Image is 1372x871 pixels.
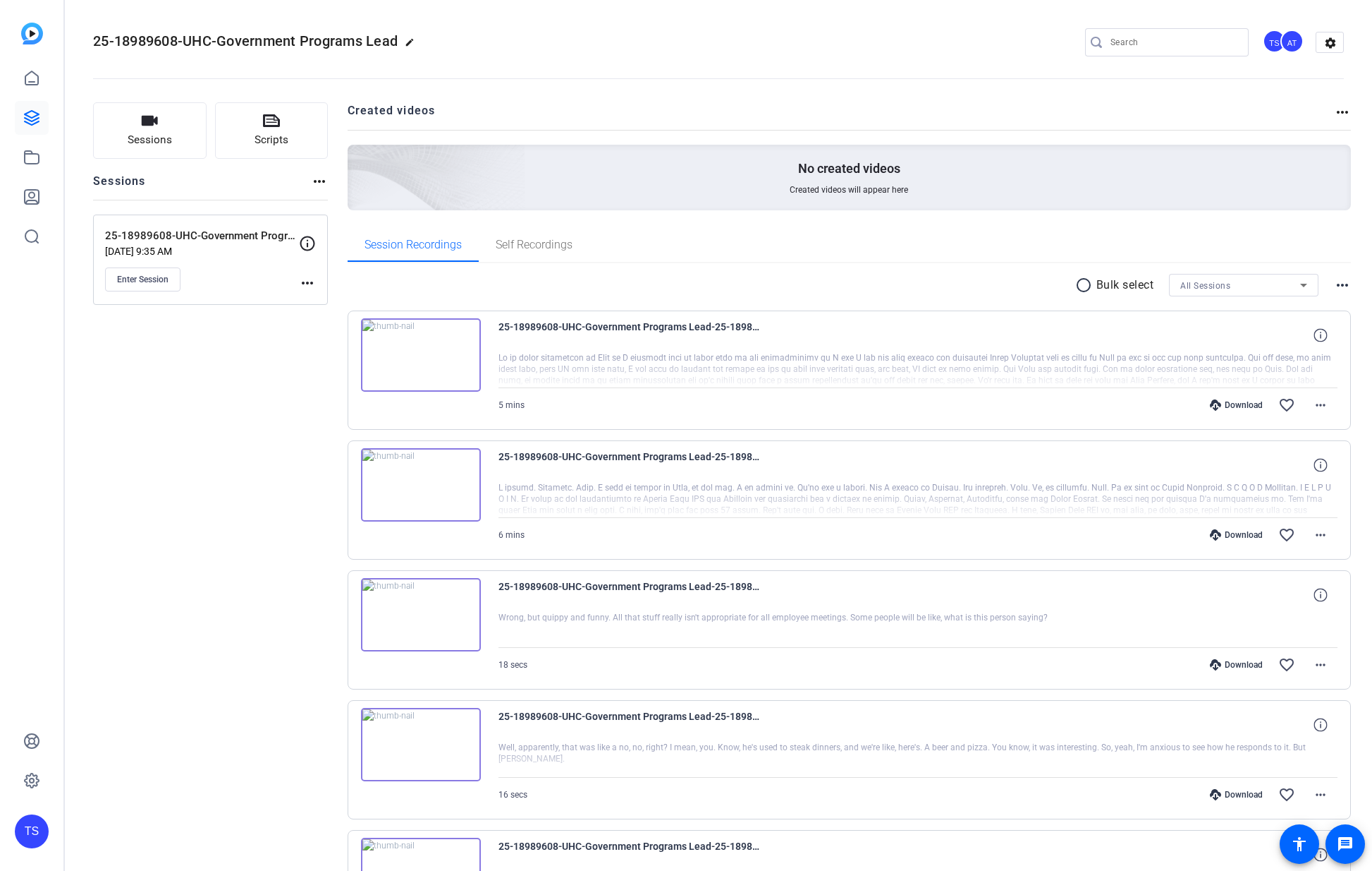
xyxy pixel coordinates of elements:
span: Self Recordings [496,239,572,251]
p: [DATE] 9:35 AM [105,246,299,257]
span: All Sessions [1180,281,1230,291]
div: Download [1203,659,1270,671]
span: 25-18989608-UHC-Government Programs Lead [93,32,398,49]
span: 5 mins [498,400,525,410]
span: 25-18989608-UHC-Government Programs Lead-25-18989608-UHC-Government Programs Leaders AEM-[PERSON_... [498,578,759,612]
p: 25-18989608-UHC-Government Programs Leaders AEM [105,228,299,244]
mat-icon: favorite_border [1278,656,1295,673]
div: Download [1203,400,1270,411]
p: Bulk select [1096,277,1154,294]
span: Session Recordings [365,239,462,251]
span: 18 secs [498,660,527,670]
button: Scripts [215,102,329,159]
span: 16 secs [498,790,527,800]
div: TS [1263,30,1286,53]
mat-icon: edit [405,37,422,54]
mat-icon: more_horiz [1312,397,1329,414]
ngx-avatar: Abraham Turcotte [1280,30,1305,54]
div: Download [1203,789,1270,800]
span: Created videos will appear here [790,184,908,196]
h2: Created videos [348,102,1335,130]
span: Scripts [255,132,288,148]
mat-icon: favorite_border [1278,786,1295,803]
h2: Sessions [93,173,146,200]
img: blue-gradient.svg [21,23,43,44]
img: thumb-nail [361,318,481,392]
button: Sessions [93,102,207,159]
mat-icon: more_horiz [1312,656,1329,673]
span: 25-18989608-UHC-Government Programs Lead-25-18989608-UHC-Government Programs Leaders AEM-[PERSON_... [498,708,759,742]
mat-icon: more_horiz [311,173,328,190]
mat-icon: more_horiz [1312,527,1329,543]
input: Search [1110,34,1237,51]
span: Sessions [128,132,172,148]
mat-icon: more_horiz [299,275,316,292]
mat-icon: settings [1316,32,1345,54]
img: thumb-nail [361,708,481,781]
mat-icon: accessibility [1291,836,1308,853]
mat-icon: favorite_border [1278,397,1295,414]
ngx-avatar: Tilt Studios [1263,30,1287,54]
img: Creted videos background [190,5,526,311]
img: thumb-nail [361,448,481,522]
p: No created videos [798,160,900,177]
span: Enter Session [117,274,169,285]
span: 25-18989608-UHC-Government Programs Lead-25-18989608-UHC-Government Programs Leaders AEM-[PERSON_... [498,448,759,482]
mat-icon: favorite_border [1278,527,1295,543]
mat-icon: more_horiz [1312,786,1329,803]
mat-icon: more_horiz [1334,104,1351,121]
span: 6 mins [498,530,525,540]
div: TS [15,815,49,848]
mat-icon: message [1337,836,1354,853]
span: 25-18989608-UHC-Government Programs Lead-25-18989608-UHC-Government Programs Leaders AEM-[PERSON_... [498,318,759,352]
mat-icon: radio_button_unchecked [1075,277,1096,294]
mat-icon: more_horiz [1334,277,1351,294]
button: Enter Session [105,268,180,292]
div: Download [1203,529,1270,541]
img: thumb-nail [361,578,481,651]
div: AT [1280,30,1304,53]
